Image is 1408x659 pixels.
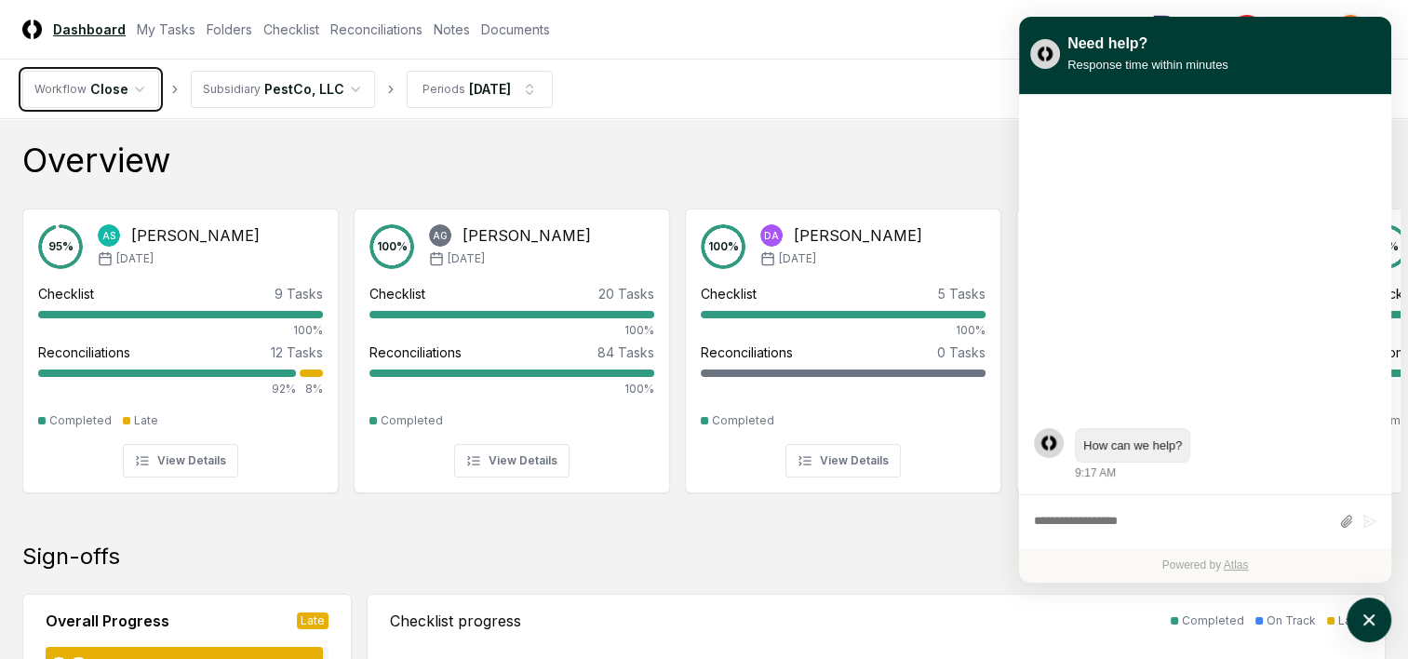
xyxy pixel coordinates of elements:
div: atlas-window [1019,17,1391,583]
div: Completed [1182,612,1244,629]
div: Reconciliations [369,343,462,362]
div: 84 Tasks [597,343,654,362]
a: 100%DA[PERSON_NAME][DATE]Checklist5 Tasks100%Reconciliations0 TasksCompletedView Details [685,194,1001,493]
div: Response time within minutes [1067,55,1228,74]
span: [DATE] [448,250,485,267]
div: Checklist progress [390,610,521,632]
div: Reconciliations [701,343,793,362]
div: 12 Tasks [271,343,323,362]
div: 100% [701,322,986,339]
a: 100%AG[PERSON_NAME][DATE]Checklist20 Tasks100%Reconciliations84 Tasks100%CompletedView Details [354,194,670,493]
div: Periods [422,81,465,98]
div: Completed [712,412,774,429]
div: [DATE] [469,79,511,99]
div: atlas-message-bubble [1075,428,1190,464]
div: Powered by [1019,548,1391,583]
a: Checklist [263,20,319,39]
button: View Details [454,444,570,477]
div: Late [297,612,329,629]
div: Subsidiary [203,81,261,98]
div: Overview [22,141,170,179]
div: Completed [49,412,112,429]
div: 100% [369,322,654,339]
div: On Track [1267,612,1316,629]
div: Need help? [1067,33,1228,55]
div: Completed [381,412,443,429]
div: 92% [38,381,296,397]
div: atlas-composer [1034,504,1376,539]
a: Documents [481,20,550,39]
div: 9:17 AM [1075,464,1116,481]
div: 100% [369,381,654,397]
span: [DATE] [116,250,154,267]
img: Logo [22,20,42,39]
div: Reconciliations [38,343,130,362]
div: 9 Tasks [275,284,323,303]
div: Checklist [38,284,94,303]
nav: breadcrumb [22,71,553,108]
a: Dashboard [53,20,126,39]
div: Overall Progress [46,610,169,632]
a: Reconciliations [330,20,422,39]
div: Late [134,412,158,429]
div: Sign-offs [22,542,1386,572]
a: Notes [434,20,470,39]
div: Late [1338,612,1362,629]
div: [PERSON_NAME] [131,224,260,247]
span: [DATE] [779,250,816,267]
img: PestCo logo [1152,15,1281,45]
div: Monday, September 22, 9:17 AM [1075,428,1376,482]
button: RV [1334,13,1367,47]
div: atlas-message-author-avatar [1034,428,1064,458]
a: Atlas [1224,558,1249,572]
div: atlas-message [1034,428,1376,482]
span: AS [102,229,115,243]
button: Attach files by clicking or dropping files here [1339,514,1353,530]
div: Workflow [34,81,87,98]
div: atlas-ticket [1019,95,1391,583]
div: [PERSON_NAME] [463,224,591,247]
div: Checklist [701,284,757,303]
div: 0 Tasks [937,343,986,362]
div: atlas-message-text [1083,437,1182,455]
div: 100% [38,322,323,339]
a: My Tasks [137,20,195,39]
div: 5 Tasks [938,284,986,303]
div: 8% [300,381,323,397]
a: Folders [207,20,252,39]
div: 20 Tasks [598,284,654,303]
img: yblje5SQxOoZuw2TcITt_icon.png [1030,39,1060,69]
div: Checklist [369,284,425,303]
div: [PERSON_NAME] [794,224,922,247]
button: Periods[DATE] [407,71,553,108]
span: DA [764,229,779,243]
a: 95%AS[PERSON_NAME][DATE]Checklist9 Tasks100%Reconciliations12 Tasks92%8%CompletedLateView Details [22,194,339,493]
a: 75%RV[PERSON_NAME][DATE]Checklist4 Tasks75%25%Reconciliations0 TasksCompletedLateView Details [1016,194,1333,493]
button: atlas-launcher [1347,598,1391,642]
span: AG [433,229,448,243]
button: View Details [123,444,238,477]
button: View Details [785,444,901,477]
